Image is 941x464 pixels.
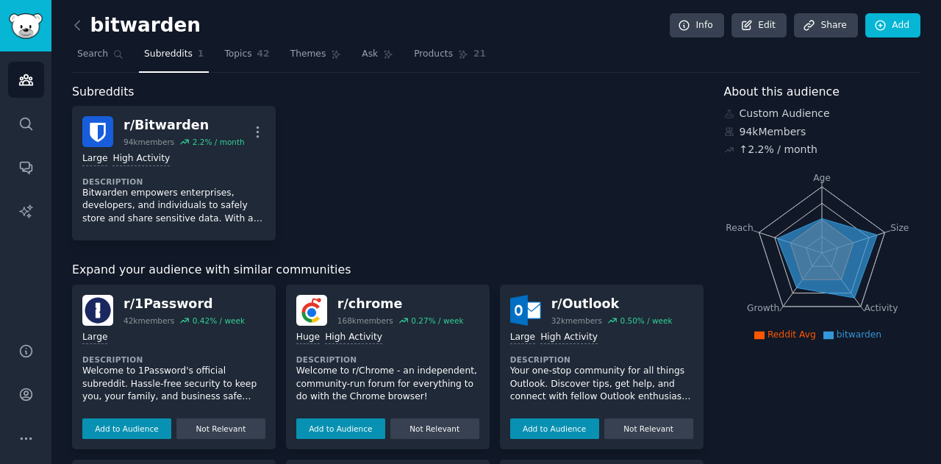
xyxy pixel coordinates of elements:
tspan: Size [890,222,909,232]
div: r/ 1Password [124,295,245,313]
div: Large [82,152,107,166]
div: 32k members [551,315,602,326]
div: 0.42 % / week [193,315,245,326]
span: Ask [362,48,378,61]
span: 21 [473,48,486,61]
tspan: Activity [864,303,898,313]
span: 42 [257,48,270,61]
div: 0.27 % / week [411,315,463,326]
button: Add to Audience [82,418,171,439]
div: 2.2 % / month [193,137,245,147]
dt: Description [510,354,693,365]
p: Welcome to 1Password's official subreddit. Hassle-free security to keep you, your family, and bus... [82,365,265,404]
div: 168k members [337,315,393,326]
a: Topics42 [219,43,274,73]
button: Add to Audience [510,418,599,439]
span: Reddit Avg [768,329,816,340]
span: Expand your audience with similar communities [72,261,351,279]
div: 94k Members [724,124,921,140]
a: Search [72,43,129,73]
h2: bitwarden [72,14,201,38]
div: 42k members [124,315,174,326]
button: Not Relevant [390,418,479,439]
a: Themes [285,43,347,73]
a: Bitwardenr/Bitwarden94kmembers2.2% / monthLargeHigh ActivityDescriptionBitwarden empowers enterpr... [72,106,276,240]
p: Your one-stop community for all things Outlook. Discover tips, get help, and connect with fellow ... [510,365,693,404]
img: chrome [296,295,327,326]
a: Share [794,13,857,38]
p: Welcome to r/Chrome - an independent, community-run forum for everything to do with the Chrome br... [296,365,479,404]
div: Custom Audience [724,106,921,121]
a: Subreddits1 [139,43,209,73]
dt: Description [296,354,479,365]
button: Add to Audience [296,418,385,439]
span: bitwarden [837,329,881,340]
span: Products [414,48,453,61]
dt: Description [82,354,265,365]
div: ↑ 2.2 % / month [740,142,817,157]
a: Edit [731,13,787,38]
a: Add [865,13,920,38]
div: 94k members [124,137,174,147]
div: 0.50 % / week [620,315,672,326]
div: Large [82,331,107,345]
span: Subreddits [144,48,193,61]
a: Products21 [409,43,491,73]
div: r/ Bitwarden [124,116,245,135]
div: r/ chrome [337,295,464,313]
tspan: Reach [726,222,754,232]
img: Bitwarden [82,116,113,147]
span: Themes [290,48,326,61]
div: Huge [296,331,320,345]
tspan: Age [813,173,831,183]
span: Subreddits [72,83,135,101]
button: Not Relevant [176,418,265,439]
div: r/ Outlook [551,295,673,313]
div: High Activity [325,331,382,345]
span: Search [77,48,108,61]
dt: Description [82,176,265,187]
a: Info [670,13,724,38]
div: High Activity [540,331,598,345]
img: 1Password [82,295,113,326]
button: Not Relevant [604,418,693,439]
img: GummySearch logo [9,13,43,39]
div: Large [510,331,535,345]
p: Bitwarden empowers enterprises, developers, and individuals to safely store and share sensitive d... [82,187,265,226]
span: 1 [198,48,204,61]
span: Topics [224,48,251,61]
img: Outlook [510,295,541,326]
tspan: Growth [747,303,779,313]
div: High Activity [112,152,170,166]
a: Ask [357,43,398,73]
span: About this audience [724,83,840,101]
